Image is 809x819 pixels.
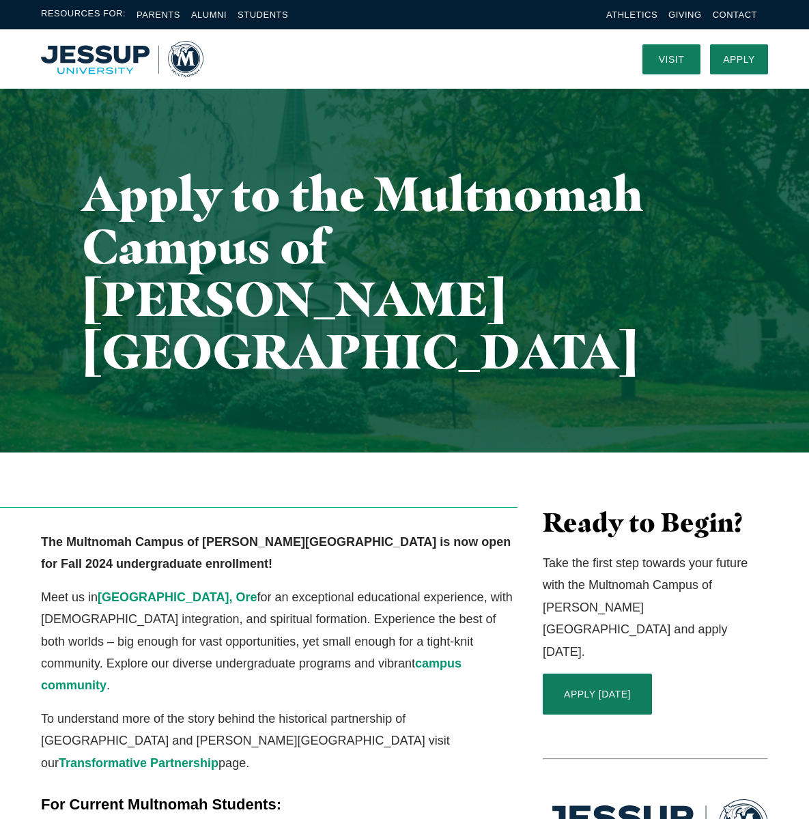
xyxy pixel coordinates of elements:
[713,10,757,20] a: Contact
[137,10,180,20] a: Parents
[543,674,652,715] a: APPLY [DATE]
[191,10,227,20] a: Alumni
[41,7,126,23] span: Resources For:
[41,535,511,571] strong: The Multnomah Campus of [PERSON_NAME][GEOGRAPHIC_DATA] is now open for Fall 2024 undergraduate en...
[82,167,727,377] h1: Apply to the Multnomah Campus of [PERSON_NAME][GEOGRAPHIC_DATA]
[543,507,768,538] h3: Ready to Begin?
[41,41,203,77] img: Multnomah University Logo
[98,590,257,604] a: [GEOGRAPHIC_DATA], Ore
[238,10,288,20] a: Students
[41,586,517,697] p: Meet us in for an exceptional educational experience, with [DEMOGRAPHIC_DATA] integration, and sp...
[642,44,700,74] a: Visit
[41,708,517,774] p: To understand more of the story behind the historical partnership of [GEOGRAPHIC_DATA] and [PERSO...
[59,756,218,770] a: Transformative Partnership
[41,41,203,77] a: Home
[606,10,657,20] a: Athletics
[668,10,702,20] a: Giving
[710,44,768,74] a: Apply
[41,794,517,815] h5: For Current Multnomah Students:
[543,552,768,663] p: Take the first step towards your future with the Multnomah Campus of [PERSON_NAME][GEOGRAPHIC_DAT...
